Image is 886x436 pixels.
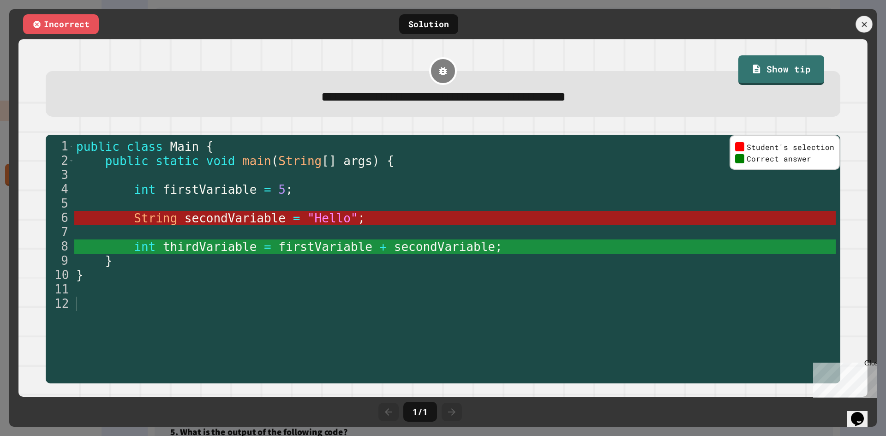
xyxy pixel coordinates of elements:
div: Solution [399,14,458,34]
div: 9 [46,254,74,268]
div: 12 [46,297,74,311]
div: 10 [46,268,74,282]
div: Chat with us now!Close [4,4,64,59]
iframe: chat widget [847,399,877,427]
span: Toggle code folding, rows 2 through 9 [69,154,74,168]
a: Show tip [738,55,824,85]
div: 11 [46,282,74,297]
div: 4 [46,182,74,197]
span: Student's selection [747,142,834,151]
div: 7 [46,225,74,239]
iframe: chat widget [809,359,877,398]
span: Toggle code folding, rows 1 through 10 [69,139,74,154]
div: 2 [46,154,74,168]
div: 1 [46,139,74,154]
div: 6 [46,211,74,225]
div: 8 [46,239,74,254]
span: Correct answer [747,154,811,163]
div: 1 / 1 [403,402,437,422]
div: 3 [46,168,74,182]
div: Incorrect [23,14,99,34]
div: 5 [46,197,74,211]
